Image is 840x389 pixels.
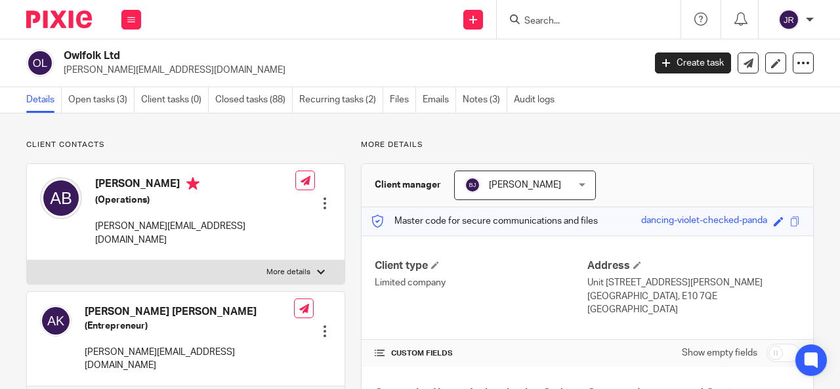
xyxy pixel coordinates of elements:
img: svg%3E [26,49,54,77]
img: svg%3E [465,177,480,193]
h2: Owlfolk Ltd [64,49,521,63]
p: Client contacts [26,140,345,150]
a: Closed tasks (88) [215,87,293,113]
p: [GEOGRAPHIC_DATA], E10 7QE [587,290,800,303]
p: More details [266,267,310,277]
span: [PERSON_NAME] [489,180,561,190]
p: [PERSON_NAME][EMAIL_ADDRESS][DOMAIN_NAME] [95,220,295,247]
h5: (Operations) [95,194,295,207]
h4: Address [587,259,800,273]
h5: (Entrepreneur) [85,319,294,333]
h4: [PERSON_NAME] [PERSON_NAME] [85,305,294,319]
h4: [PERSON_NAME] [95,177,295,194]
img: Pixie [26,10,92,28]
a: Audit logs [514,87,561,113]
a: Create task [655,52,731,73]
p: Unit [STREET_ADDRESS][PERSON_NAME] [587,276,800,289]
a: Recurring tasks (2) [299,87,383,113]
a: Details [26,87,62,113]
div: dancing-violet-checked-panda [641,214,767,229]
a: Open tasks (3) [68,87,135,113]
img: svg%3E [40,305,72,337]
h4: CUSTOM FIELDS [375,348,587,359]
a: Emails [423,87,456,113]
p: Limited company [375,276,587,289]
p: More details [361,140,814,150]
h4: Client type [375,259,587,273]
a: Files [390,87,416,113]
img: svg%3E [778,9,799,30]
img: svg%3E [40,177,82,219]
p: [GEOGRAPHIC_DATA] [587,303,800,316]
p: Master code for secure communications and files [371,215,598,228]
input: Search [523,16,641,28]
p: [PERSON_NAME][EMAIL_ADDRESS][DOMAIN_NAME] [64,64,635,77]
a: Client tasks (0) [141,87,209,113]
label: Show empty fields [682,346,757,359]
p: [PERSON_NAME][EMAIL_ADDRESS][DOMAIN_NAME] [85,346,294,373]
i: Primary [186,177,199,190]
a: Notes (3) [463,87,507,113]
h3: Client manager [375,178,441,192]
